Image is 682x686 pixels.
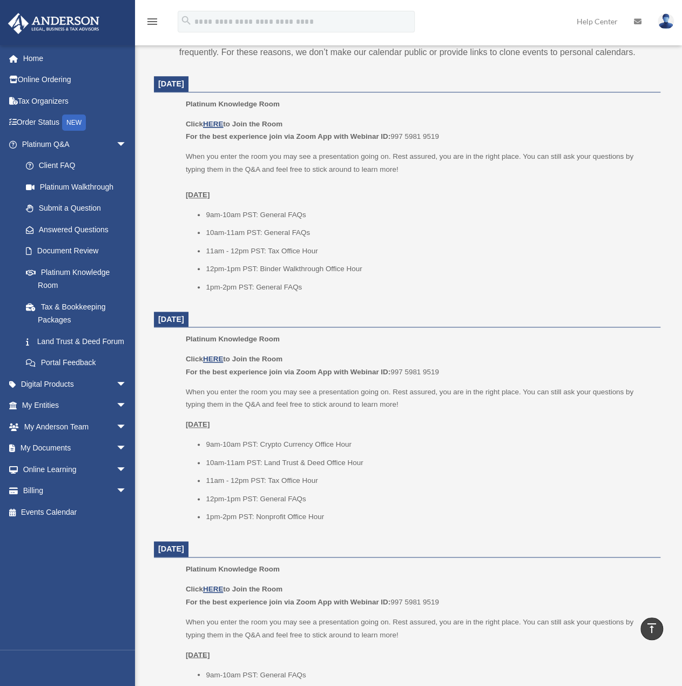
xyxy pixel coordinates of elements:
a: Online Learningarrow_drop_down [8,459,143,480]
a: Answered Questions [15,219,143,240]
u: [DATE] [186,650,210,658]
a: vertical_align_top [640,617,663,640]
a: Tax & Bookkeeping Packages [15,296,143,331]
span: arrow_drop_down [116,416,138,438]
a: Document Review [15,240,143,262]
a: Online Ordering [8,69,143,91]
a: Platinum Knowledge Room [15,261,138,296]
a: Platinum Q&Aarrow_drop_down [8,133,143,155]
div: NEW [62,115,86,131]
u: [DATE] [186,420,210,428]
b: Click to Join the Room [186,585,282,593]
li: 10am-11am PST: General FAQs [206,226,653,239]
i: menu [146,15,159,28]
u: [DATE] [186,191,210,199]
span: Platinum Knowledge Room [186,565,280,573]
span: arrow_drop_down [116,373,138,395]
span: arrow_drop_down [116,438,138,460]
li: 9am-10am PST: General FAQs [206,668,653,681]
span: [DATE] [158,544,184,553]
li: 12pm-1pm PST: Binder Walkthrough Office Hour [206,263,653,275]
a: Events Calendar [8,501,143,523]
span: Platinum Knowledge Room [186,335,280,343]
p: 997 5981 9519 [186,583,653,608]
img: User Pic [658,14,674,29]
a: My Entitiesarrow_drop_down [8,395,143,416]
p: When you enter the room you may see a presentation going on. Rest assured, you are in the right p... [186,150,653,201]
a: menu [146,19,159,28]
b: Click to Join the Room [186,355,282,363]
span: arrow_drop_down [116,133,138,156]
b: Click to Join the Room [186,120,282,128]
li: 11am - 12pm PST: Tax Office Hour [206,474,653,487]
p: 997 5981 9519 [186,118,653,143]
a: Submit a Question [15,198,143,219]
a: Portal Feedback [15,352,143,374]
a: HERE [203,120,223,128]
a: HERE [203,355,223,363]
a: Billingarrow_drop_down [8,480,143,502]
li: 10am-11am PST: Land Trust & Deed Office Hour [206,456,653,469]
span: arrow_drop_down [116,395,138,417]
a: Client FAQ [15,155,143,177]
b: For the best experience join via Zoom App with Webinar ID: [186,132,390,140]
a: My Documentsarrow_drop_down [8,438,143,459]
li: 1pm-2pm PST: Nonprofit Office Hour [206,510,653,523]
li: 9am-10am PST: General FAQs [206,209,653,221]
i: vertical_align_top [645,622,658,635]
p: When you enter the room you may see a presentation going on. Rest assured, you are in the right p... [186,615,653,641]
a: Order StatusNEW [8,112,143,134]
a: HERE [203,585,223,593]
span: [DATE] [158,79,184,88]
i: search [180,15,192,26]
a: Home [8,48,143,69]
span: arrow_drop_down [116,459,138,481]
li: 1pm-2pm PST: General FAQs [206,281,653,294]
b: For the best experience join via Zoom App with Webinar ID: [186,368,390,376]
span: arrow_drop_down [116,480,138,502]
li: 9am-10am PST: Crypto Currency Office Hour [206,438,653,451]
a: Tax Organizers [8,90,143,112]
li: 11am - 12pm PST: Tax Office Hour [206,245,653,258]
p: When you enter the room you may see a presentation going on. Rest assured, you are in the right p... [186,386,653,411]
b: For the best experience join via Zoom App with Webinar ID: [186,597,390,606]
a: Land Trust & Deed Forum [15,331,143,352]
a: Platinum Walkthrough [15,176,143,198]
img: Anderson Advisors Platinum Portal [5,13,103,34]
span: [DATE] [158,315,184,324]
a: Digital Productsarrow_drop_down [8,373,143,395]
span: Platinum Knowledge Room [186,100,280,108]
li: 12pm-1pm PST: General FAQs [206,493,653,506]
a: My Anderson Teamarrow_drop_down [8,416,143,438]
p: 997 5981 9519 [186,353,653,378]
